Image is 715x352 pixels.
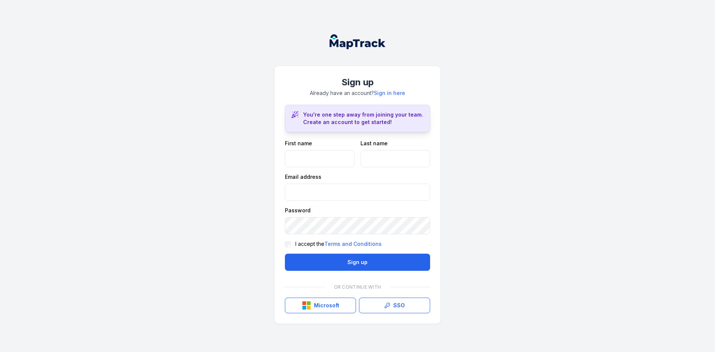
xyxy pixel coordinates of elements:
button: Sign up [285,254,430,271]
label: First name [285,140,312,147]
h3: You're one step away from joining your team. Create an account to get started! [303,111,424,126]
label: Last name [360,140,388,147]
label: Password [285,207,311,214]
div: Or continue with [285,280,430,295]
label: I accept the [295,240,382,248]
h1: Sign up [285,76,430,88]
button: Microsoft [285,298,356,313]
span: Already have an account? [310,90,405,96]
label: Email address [285,173,321,181]
a: Terms and Conditions [324,240,382,248]
nav: Global [318,34,397,49]
a: SSO [359,298,430,313]
a: Sign in here [374,89,405,97]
